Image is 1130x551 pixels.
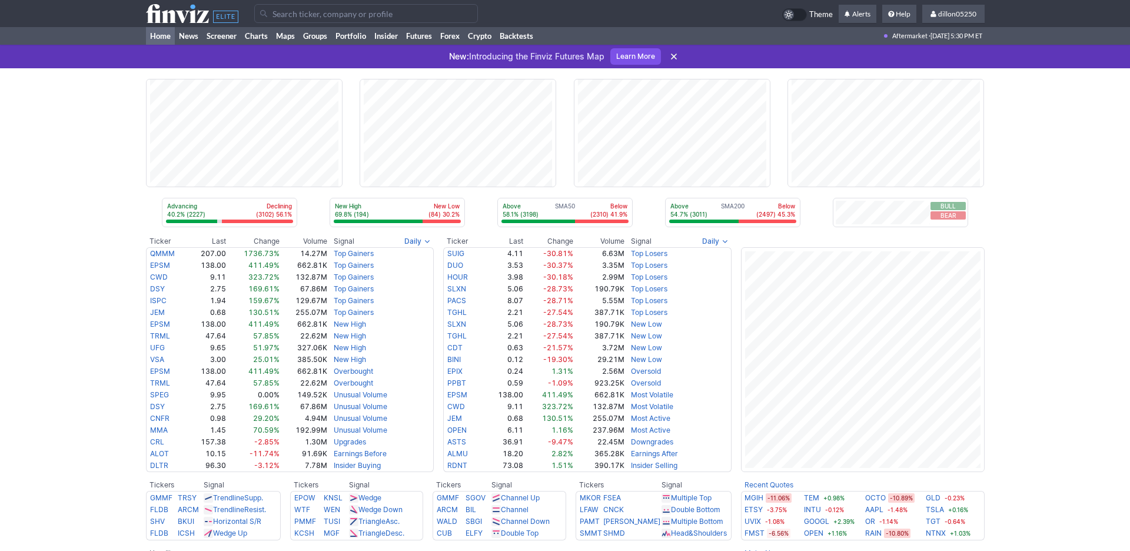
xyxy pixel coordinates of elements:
[334,402,387,411] a: Unusual Volume
[428,202,460,210] p: New Low
[334,367,373,376] a: Overbought
[466,493,486,502] a: SGOV
[248,402,280,411] span: 169.61%
[188,366,227,377] td: 138.00
[178,505,199,514] a: ARCM
[671,493,712,502] a: Multiple Top
[501,529,539,537] a: Double Top
[631,461,677,470] a: Insider Selling
[670,210,707,218] p: 54.7% (3011)
[280,283,328,295] td: 67.86M
[483,295,524,307] td: 8.07
[574,271,625,283] td: 2.99M
[280,354,328,366] td: 385.50K
[280,260,328,271] td: 662.81K
[150,449,169,458] a: ALOT
[590,202,627,210] p: Below
[839,5,876,24] a: Alerts
[150,517,165,526] a: SHV
[804,504,821,516] a: INTU
[324,493,343,502] a: KNSL
[483,330,524,342] td: 2.21
[150,355,164,364] a: VSA
[150,343,165,352] a: UFG
[930,211,966,220] button: Bear
[401,235,434,247] button: Signals interval
[631,320,662,328] a: New Low
[543,320,573,328] span: -28.73%
[447,296,466,305] a: PACS
[631,367,661,376] a: Oversold
[501,493,540,502] a: Channel Up
[926,492,940,504] a: GLD
[280,377,328,389] td: 22.62M
[447,343,463,352] a: CDT
[280,366,328,377] td: 662.81K
[294,505,310,514] a: WTF
[882,5,916,24] a: Help
[188,389,227,401] td: 9.95
[188,318,227,330] td: 138.00
[631,449,678,458] a: Earnings After
[324,505,340,514] a: WEN
[503,210,539,218] p: 58.1% (3198)
[756,202,795,210] p: Below
[256,202,292,210] p: Declining
[865,516,875,527] a: OR
[150,320,170,328] a: EPSM
[804,516,829,527] a: GOOGL
[543,261,573,270] span: -30.37%
[178,529,195,537] a: ICSH
[543,249,573,258] span: -30.81%
[466,517,482,526] a: SBGI
[574,342,625,354] td: 3.72M
[543,355,573,364] span: -19.30%
[483,424,524,436] td: 6.11
[483,283,524,295] td: 5.06
[447,461,467,470] a: RDNT
[574,235,625,247] th: Volume
[253,343,280,352] span: 51.97%
[574,330,625,342] td: 387.71K
[447,390,467,399] a: EPSM
[334,249,374,258] a: Top Gainers
[574,283,625,295] td: 190.79K
[574,377,625,389] td: 923.25K
[175,27,202,45] a: News
[188,401,227,413] td: 2.75
[150,296,167,305] a: ISPC
[334,437,366,446] a: Upgrades
[299,27,331,45] a: Groups
[253,414,280,423] span: 29.20%
[580,529,602,537] a: SMMT
[631,355,662,364] a: New Low
[483,413,524,424] td: 0.68
[244,249,280,258] span: 1736.73%
[254,4,478,23] input: Search
[334,273,374,281] a: Top Gainers
[272,27,299,45] a: Maps
[253,355,280,364] span: 25.01%
[543,296,573,305] span: -28.71%
[280,401,328,413] td: 67.86M
[188,413,227,424] td: 0.98
[150,529,168,537] a: FLDB
[892,27,930,45] span: Aftermarket ·
[358,505,403,514] a: Wedge Down
[466,505,476,514] a: BIL
[213,505,266,514] a: TrendlineResist.
[150,379,170,387] a: TRML
[483,377,524,389] td: 0.59
[580,493,601,502] a: MKOR
[551,426,573,434] span: 1.16%
[930,27,982,45] span: [DATE] 5:30 PM ET
[574,247,625,260] td: 6.63M
[631,426,670,434] a: Most Active
[213,493,263,502] a: TrendlineSupp.
[702,235,719,247] span: Daily
[631,284,667,293] a: Top Losers
[437,529,452,537] a: CUB
[574,260,625,271] td: 3.35M
[483,354,524,366] td: 0.12
[745,527,765,539] a: FMST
